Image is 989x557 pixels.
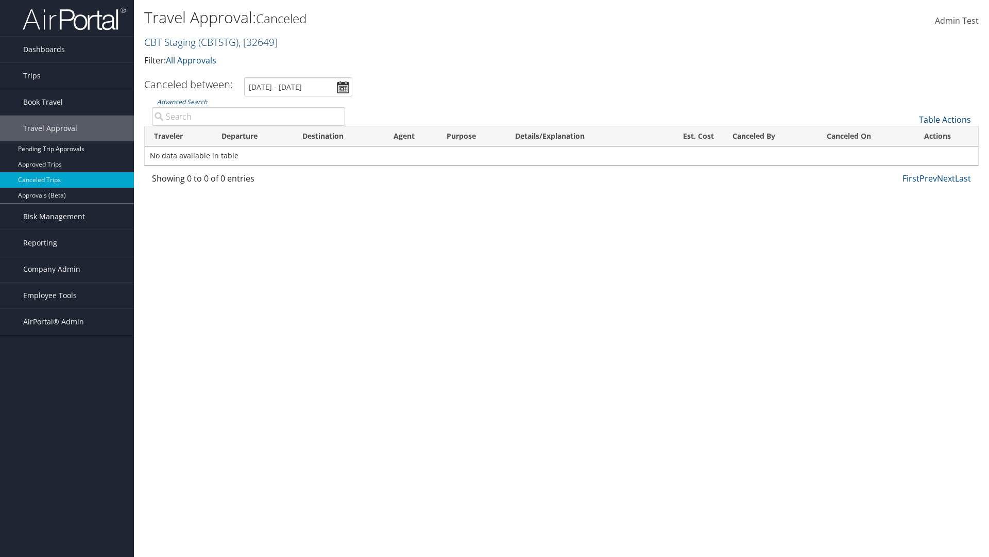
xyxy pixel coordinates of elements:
[437,126,506,146] th: Purpose
[144,54,701,68] p: Filter:
[238,35,278,49] span: , [ 32649 ]
[23,63,41,89] span: Trips
[915,126,978,146] th: Actions
[23,37,65,62] span: Dashboards
[935,5,979,37] a: Admin Test
[919,114,971,125] a: Table Actions
[256,10,306,27] small: Canceled
[23,204,85,230] span: Risk Management
[23,116,77,141] span: Travel Approval
[935,15,979,26] span: Admin Test
[244,77,352,96] input: [DATE] - [DATE]
[23,309,84,335] span: AirPortal® Admin
[23,230,57,256] span: Reporting
[817,126,914,146] th: Canceled On: activate to sort column ascending
[23,283,77,308] span: Employee Tools
[23,256,80,282] span: Company Admin
[152,172,345,190] div: Showing 0 to 0 of 0 entries
[902,173,919,184] a: First
[198,35,238,49] span: ( CBTSTG )
[166,55,216,66] a: All Approvals
[144,7,701,28] h1: Travel Approval:
[652,126,723,146] th: Est. Cost: activate to sort column ascending
[384,126,437,146] th: Agent
[144,77,233,91] h3: Canceled between:
[23,7,126,31] img: airportal-logo.png
[955,173,971,184] a: Last
[506,126,652,146] th: Details/Explanation
[144,35,278,49] a: CBT Staging
[145,126,212,146] th: Traveler: activate to sort column ascending
[152,107,345,126] input: Advanced Search
[919,173,937,184] a: Prev
[23,89,63,115] span: Book Travel
[723,126,817,146] th: Canceled By: activate to sort column ascending
[157,97,207,106] a: Advanced Search
[212,126,294,146] th: Departure: activate to sort column ascending
[937,173,955,184] a: Next
[293,126,384,146] th: Destination: activate to sort column ascending
[145,146,978,165] td: No data available in table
